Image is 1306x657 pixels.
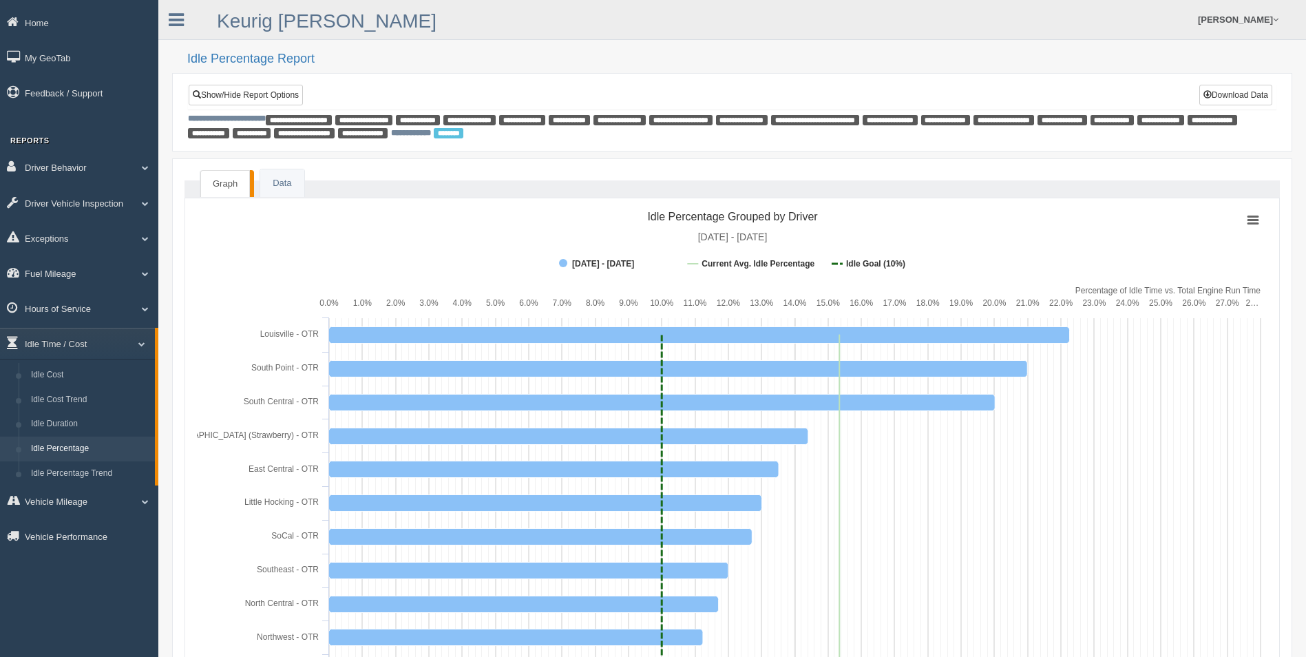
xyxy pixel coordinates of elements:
text: 22.0% [1049,298,1073,308]
tspan: Idle Percentage Grouped by Driver [647,211,818,222]
text: 27.0% [1216,298,1239,308]
text: 4.0% [453,298,472,308]
text: 11.0% [684,298,707,308]
text: 12.0% [717,298,740,308]
text: 6.0% [519,298,538,308]
a: Idle Percentage [25,437,155,461]
tspan: [GEOGRAPHIC_DATA] (Strawberry) - OTR [160,430,319,440]
text: 10.0% [650,298,673,308]
tspan: Little Hocking - OTR [244,497,319,507]
tspan: 2… [1246,298,1259,308]
a: Idle Duration [25,412,155,437]
text: 0.0% [319,298,339,308]
text: 5.0% [486,298,505,308]
text: 13.0% [750,298,773,308]
a: Idle Cost [25,363,155,388]
a: Graph [200,170,250,198]
text: 9.0% [619,298,638,308]
text: 2.0% [386,298,406,308]
a: Show/Hide Report Options [189,85,303,105]
a: Idle Percentage Trend [25,461,155,486]
tspan: Louisville - OTR [260,329,319,339]
text: 14.0% [783,298,806,308]
tspan: Current Avg. Idle Percentage [702,259,814,269]
text: 20.0% [982,298,1006,308]
a: Data [260,169,304,198]
text: 19.0% [949,298,973,308]
h2: Idle Percentage Report [187,52,1292,66]
a: Idle Cost Trend [25,388,155,413]
tspan: South Point - OTR [251,363,319,373]
tspan: [DATE] - [DATE] [572,259,634,269]
text: 7.0% [553,298,572,308]
text: 15.0% [817,298,840,308]
text: 17.0% [883,298,906,308]
text: 16.0% [850,298,873,308]
a: Keurig [PERSON_NAME] [217,10,436,32]
tspan: Idle Goal (10%) [846,259,905,269]
tspan: Northwest - OTR [257,632,319,642]
tspan: South Central - OTR [244,397,319,406]
text: 26.0% [1182,298,1205,308]
tspan: [DATE] - [DATE] [698,231,768,242]
text: 21.0% [1016,298,1040,308]
tspan: East Central - OTR [249,464,319,474]
text: 18.0% [916,298,940,308]
tspan: North Central - OTR [245,598,319,608]
text: 1.0% [353,298,372,308]
text: 23.0% [1082,298,1106,308]
text: 25.0% [1149,298,1172,308]
text: 3.0% [419,298,439,308]
text: 24.0% [1116,298,1139,308]
tspan: Southeast - OTR [257,565,319,574]
text: 8.0% [586,298,605,308]
button: Download Data [1199,85,1272,105]
tspan: SoCal - OTR [271,531,319,541]
tspan: Percentage of Idle Time vs. Total Engine Run Time [1075,286,1261,295]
